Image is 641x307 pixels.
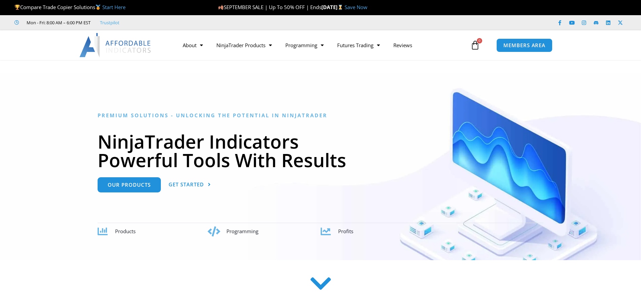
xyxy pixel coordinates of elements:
span: Our Products [108,182,151,187]
span: Products [115,228,136,235]
a: MEMBERS AREA [496,38,553,52]
span: Profits [338,228,353,235]
img: 🥇 [96,5,101,10]
strong: [DATE] [321,4,345,10]
a: Start Here [102,4,126,10]
span: Compare Trade Copier Solutions [14,4,126,10]
h1: NinjaTrader Indicators Powerful Tools With Results [98,132,543,169]
a: Programming [279,37,330,53]
nav: Menu [176,37,469,53]
span: 0 [477,38,482,43]
h6: Premium Solutions - Unlocking the Potential in NinjaTrader [98,112,543,119]
a: Our Products [98,177,161,192]
a: About [176,37,210,53]
a: NinjaTrader Products [210,37,279,53]
img: 🏆 [15,5,20,10]
a: 0 [460,35,490,55]
img: 🍂 [218,5,223,10]
a: Save Now [345,4,367,10]
a: Trustpilot [100,19,119,27]
img: ⌛ [338,5,343,10]
a: Get Started [169,177,211,192]
span: SEPTEMBER SALE | Up To 50% OFF | Ends [218,4,321,10]
a: Reviews [387,37,419,53]
span: Programming [226,228,258,235]
span: MEMBERS AREA [503,43,545,48]
span: Mon - Fri: 8:00 AM – 6:00 PM EST [25,19,91,27]
a: Futures Trading [330,37,387,53]
img: LogoAI | Affordable Indicators – NinjaTrader [79,33,152,57]
span: Get Started [169,182,204,187]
